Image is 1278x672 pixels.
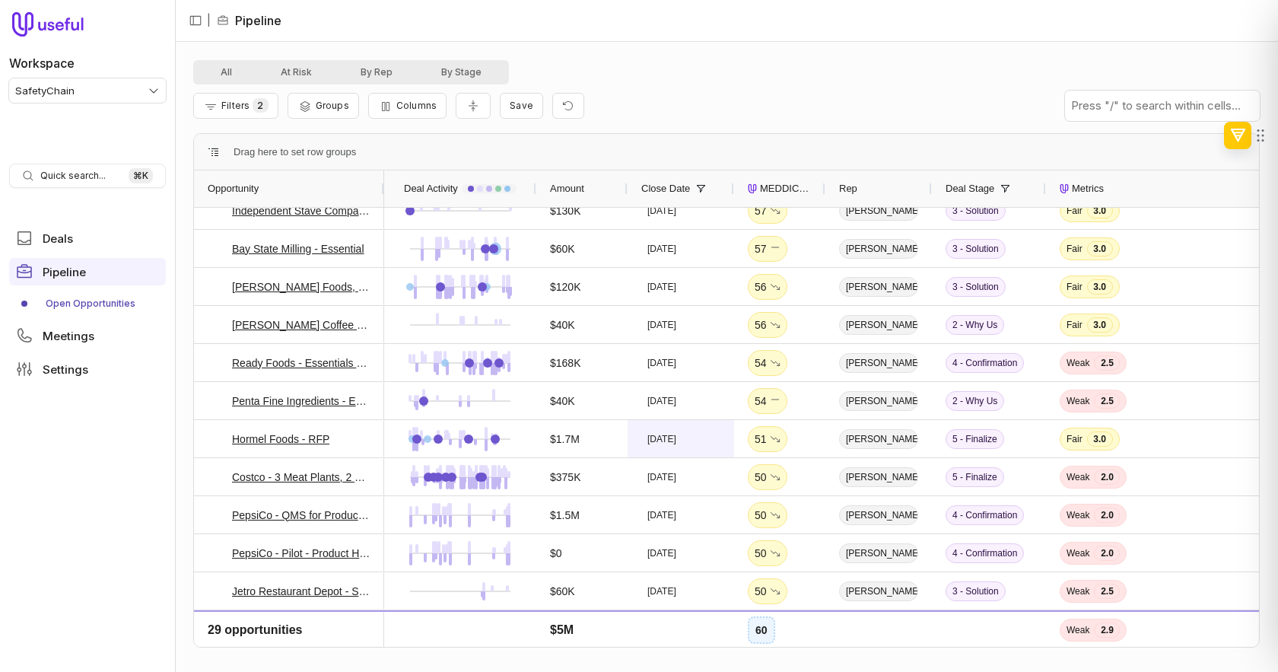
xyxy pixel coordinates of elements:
[755,202,780,220] div: 57
[946,581,1006,601] span: 3 - Solution
[9,225,166,252] a: Deals
[1067,509,1089,521] span: Weak
[208,180,259,198] span: Opportunity
[755,506,780,524] div: 50
[232,202,370,220] a: Independent Stave Company - New Deal
[647,433,676,445] time: [DATE]
[647,395,676,407] time: [DATE]
[748,170,812,207] div: MEDDICC Score
[755,240,780,258] div: 57
[770,392,780,410] span: No change
[839,429,918,449] span: [PERSON_NAME]
[193,93,278,119] button: Filter Pipeline
[1094,470,1120,485] span: 2.0
[946,429,1004,449] span: 5 - Finalize
[839,581,918,601] span: [PERSON_NAME]
[1094,508,1120,523] span: 2.0
[217,11,281,30] li: Pipeline
[9,258,166,285] a: Pipeline
[647,357,676,369] time: [DATE]
[234,143,356,161] div: Row Groups
[839,467,918,487] span: [PERSON_NAME]
[550,354,580,372] div: $168K
[232,354,370,372] a: Ready Foods - Essentials (4 Sites), Supplier
[755,354,780,372] div: 54
[946,239,1006,259] span: 3 - Solution
[946,543,1024,563] span: 4 - Confirmation
[641,180,690,198] span: Close Date
[40,170,106,182] span: Quick search...
[755,582,780,600] div: 50
[647,509,676,521] time: [DATE]
[760,180,812,198] span: MEDDICC Score
[946,315,1004,335] span: 2 - Why Us
[456,93,491,119] button: Collapse all rows
[550,468,580,486] div: $375K
[1067,547,1089,559] span: Weak
[839,201,918,221] span: [PERSON_NAME]
[946,467,1004,487] span: 5 - Finalize
[1067,319,1082,331] span: Fair
[9,54,75,72] label: Workspace
[755,468,780,486] div: 50
[1067,471,1089,483] span: Weak
[839,315,918,335] span: [PERSON_NAME]
[253,98,268,113] span: 2
[550,582,575,600] div: $60K
[839,543,918,563] span: [PERSON_NAME]
[1087,432,1113,447] span: 3.0
[396,100,437,111] span: Columns
[1067,395,1089,407] span: Weak
[946,201,1006,221] span: 3 - Solution
[1067,205,1082,217] span: Fair
[1094,393,1120,409] span: 2.5
[232,278,370,296] a: [PERSON_NAME] Foods, Inc. - Essential (4 Sites)
[232,506,370,524] a: PepsiCo - QMS for Product Hold and CAPA - $3.4M
[1067,357,1089,369] span: Weak
[1067,281,1082,293] span: Fair
[946,180,994,198] span: Deal Stage
[9,291,166,316] div: Pipeline submenu
[550,430,580,448] div: $1.7M
[755,430,780,448] div: 51
[9,291,166,316] a: Open Opportunities
[288,93,359,119] button: Group Pipeline
[647,471,676,483] time: [DATE]
[755,278,780,296] div: 56
[368,93,447,119] button: Columns
[755,316,780,334] div: 56
[1087,203,1113,218] span: 3.0
[647,243,676,255] time: [DATE]
[647,547,676,559] time: [DATE]
[43,266,86,278] span: Pipeline
[232,392,370,410] a: Penta Fine Ingredients - Essentials
[232,544,370,562] a: PepsiCo - Pilot - Product Hold
[550,544,562,562] div: $0
[1087,279,1113,295] span: 3.0
[129,168,153,183] kbd: ⌘ K
[1060,170,1261,207] div: Metrics
[417,63,506,81] button: By Stage
[755,544,780,562] div: 50
[256,63,336,81] button: At Risk
[839,353,918,373] span: [PERSON_NAME]
[9,322,166,349] a: Meetings
[232,430,329,448] a: Hormel Foods - RFP
[1094,584,1120,599] span: 2.5
[1094,546,1120,561] span: 2.0
[196,63,256,81] button: All
[647,281,676,293] time: [DATE]
[839,239,918,259] span: [PERSON_NAME]
[647,585,676,597] time: [DATE]
[755,392,780,410] div: 54
[647,205,676,217] time: [DATE]
[232,468,370,486] a: Costco - 3 Meat Plants, 2 Packing Plants
[1087,317,1113,333] span: 3.0
[1072,180,1104,198] span: Metrics
[550,240,575,258] div: $60K
[500,93,543,119] button: Create a new saved view
[550,180,584,198] span: Amount
[316,100,349,111] span: Groups
[9,355,166,383] a: Settings
[1067,433,1082,445] span: Fair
